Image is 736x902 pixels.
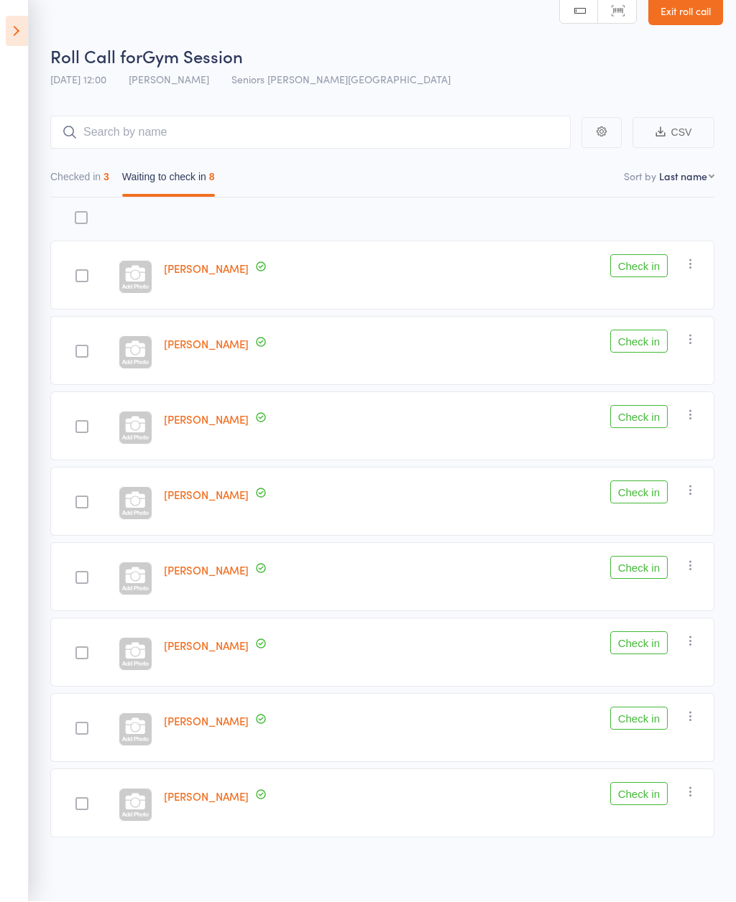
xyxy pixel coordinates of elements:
span: Roll Call for [50,45,142,68]
span: [PERSON_NAME] [129,73,209,87]
span: Gym Session [142,45,243,68]
a: [PERSON_NAME] [164,261,249,276]
button: Check in [610,406,668,429]
a: [PERSON_NAME] [164,563,249,578]
div: Last name [659,169,707,184]
div: 3 [103,172,109,183]
button: CSV [632,118,714,149]
a: [PERSON_NAME] [164,337,249,352]
span: Seniors [PERSON_NAME][GEOGRAPHIC_DATA] [231,73,451,87]
span: [DATE] 12:00 [50,73,106,87]
div: 8 [209,172,215,183]
button: Check in [610,255,668,278]
a: [PERSON_NAME] [164,638,249,654]
a: [PERSON_NAME] [164,714,249,729]
button: Check in [610,330,668,353]
button: Check in [610,783,668,806]
button: Checked in3 [50,164,109,197]
a: [PERSON_NAME] [164,412,249,427]
a: [PERSON_NAME] [164,789,249,804]
label: Sort by [624,169,656,184]
input: Search by name [50,116,571,149]
a: [PERSON_NAME] [164,488,249,503]
button: Check in [610,557,668,580]
button: Check in [610,481,668,504]
button: Waiting to check in8 [122,164,215,197]
button: Check in [610,707,668,730]
button: Check in [610,632,668,655]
